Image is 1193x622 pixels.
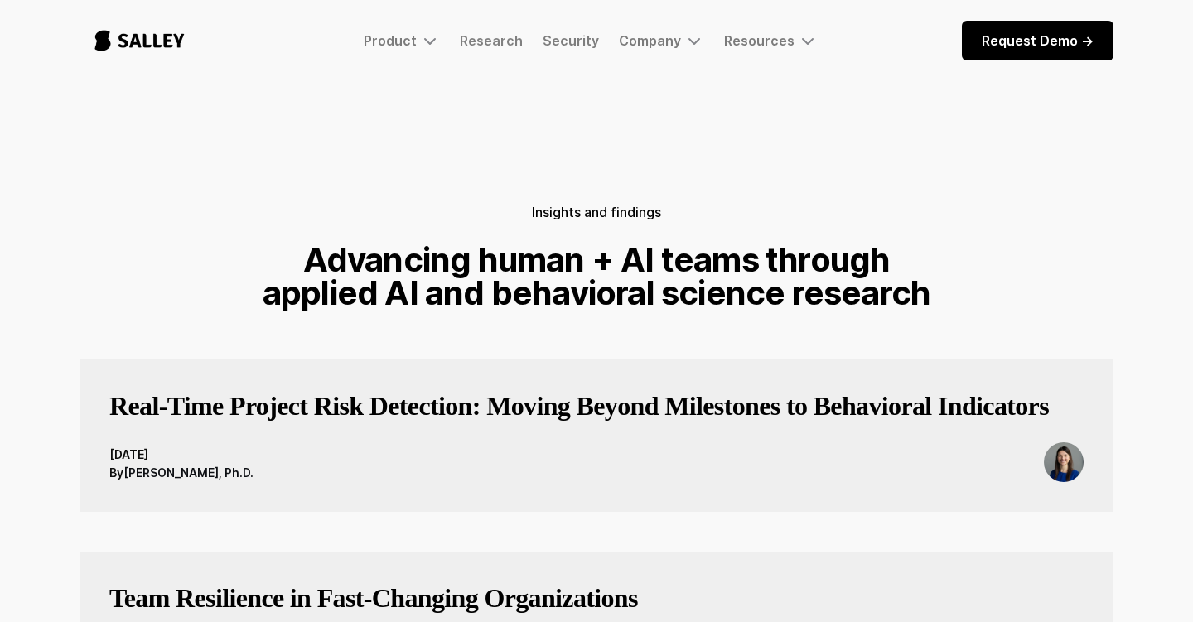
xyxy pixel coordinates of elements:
[619,32,681,49] div: Company
[109,446,254,464] div: [DATE]
[619,31,704,51] div: Company
[109,581,638,615] h3: Team Resilience in Fast‑Changing Organizations
[532,200,661,224] h5: Insights and findings
[460,32,523,49] a: Research
[255,243,938,310] h1: Advancing human + AI teams through applied AI and behavioral science research
[109,389,1049,442] a: Real-Time Project Risk Detection: Moving Beyond Milestones to Behavioral Indicators
[109,389,1049,422] h3: Real-Time Project Risk Detection: Moving Beyond Milestones to Behavioral Indicators
[724,32,795,49] div: Resources
[543,32,599,49] a: Security
[364,32,417,49] div: Product
[724,31,818,51] div: Resources
[80,13,200,68] a: home
[364,31,440,51] div: Product
[962,21,1113,60] a: Request Demo ->
[123,464,254,482] div: [PERSON_NAME], Ph.D.
[109,464,123,482] div: By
